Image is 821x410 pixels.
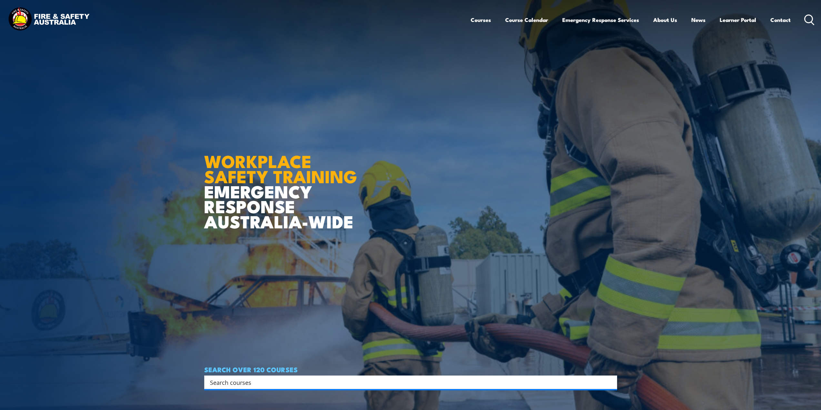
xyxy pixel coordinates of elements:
a: Emergency Response Services [562,11,639,28]
strong: WORKPLACE SAFETY TRAINING [204,147,357,189]
a: Learner Portal [720,11,756,28]
button: Search magnifier button [606,378,615,387]
input: Search input [210,377,603,387]
a: About Us [653,11,677,28]
a: News [691,11,706,28]
a: Contact [770,11,791,28]
form: Search form [211,378,604,387]
a: Course Calendar [505,11,548,28]
h1: EMERGENCY RESPONSE AUSTRALIA-WIDE [204,137,362,229]
h4: SEARCH OVER 120 COURSES [204,366,617,373]
a: Courses [471,11,491,28]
